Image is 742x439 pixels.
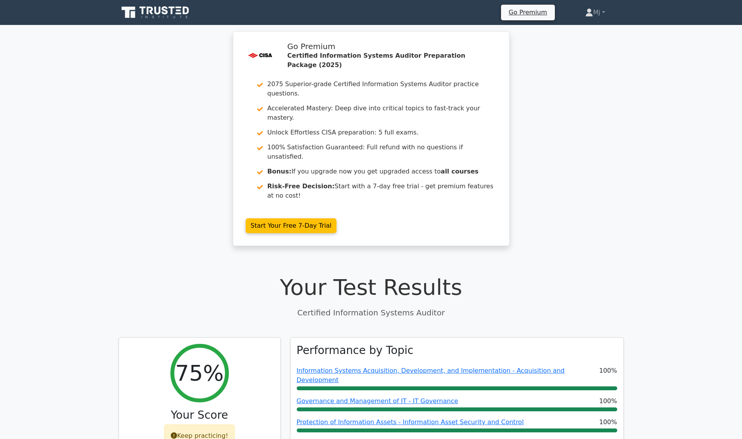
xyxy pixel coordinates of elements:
[599,418,617,427] span: 100%
[599,397,617,406] span: 100%
[297,418,524,426] a: Protection of Information Assets - Information Asset Security and Control
[567,5,623,20] a: Mj
[504,7,552,18] a: Go Premium
[599,366,617,385] span: 100%
[297,397,458,405] a: Governance and Management of IT - IT Governance
[119,274,624,300] h1: Your Test Results
[297,344,414,357] h3: Performance by Topic
[175,360,223,386] h2: 75%
[125,409,274,422] h3: Your Score
[297,367,565,384] a: Information Systems Acquisition, Development, and Implementation - Acquisition and Development
[119,307,624,319] p: Certified Information Systems Auditor
[246,218,337,233] a: Start Your Free 7-Day Trial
